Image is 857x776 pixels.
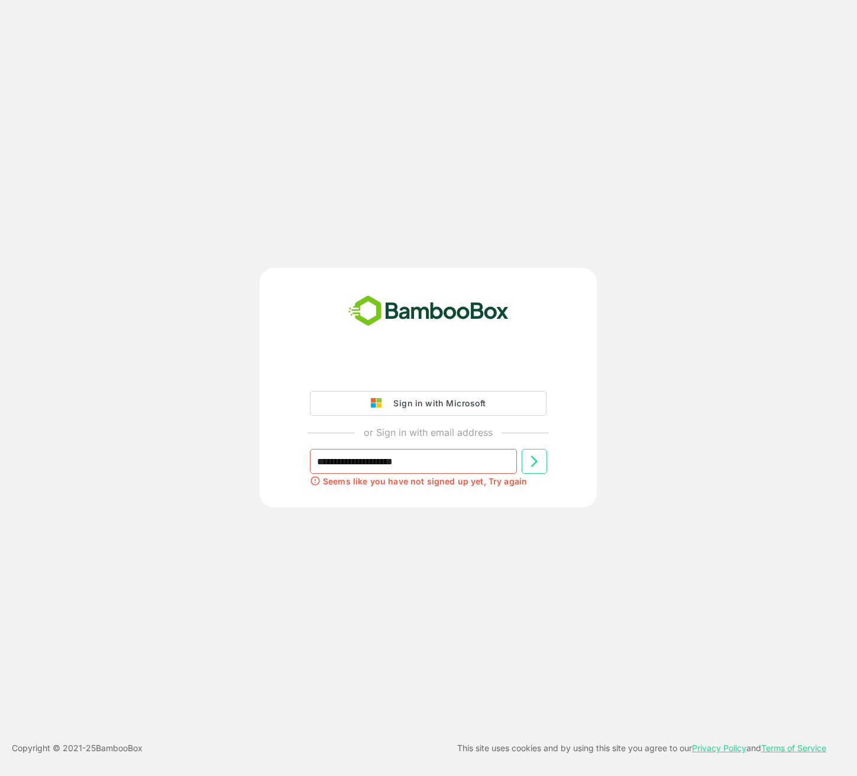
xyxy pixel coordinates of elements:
[371,398,387,409] img: google
[323,476,527,487] p: Seems like you have not signed up yet, Try again
[387,396,486,411] div: Sign in with Microsoft
[761,743,826,753] a: Terms of Service
[310,391,546,416] button: Sign in with Microsoft
[457,741,826,755] p: This site uses cookies and by using this site you agree to our and
[12,741,143,755] p: Copyright © 2021- 25 BambooBox
[342,292,515,331] img: bamboobox
[304,358,552,384] iframe: Sign in with Google Button
[692,743,746,753] a: Privacy Policy
[364,425,493,439] p: or Sign in with email address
